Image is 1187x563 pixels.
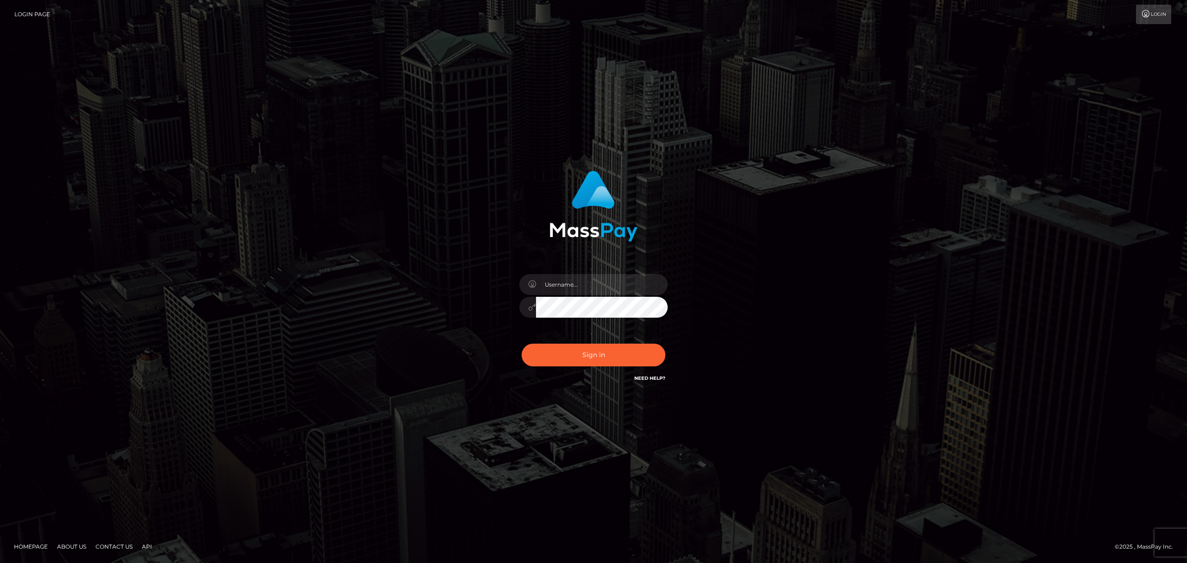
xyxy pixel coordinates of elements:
[536,274,668,295] input: Username...
[92,539,136,554] a: Contact Us
[634,375,665,381] a: Need Help?
[1115,542,1180,552] div: © 2025 , MassPay Inc.
[53,539,90,554] a: About Us
[549,171,638,242] img: MassPay Login
[1136,5,1171,24] a: Login
[14,5,50,24] a: Login Page
[138,539,156,554] a: API
[10,539,51,554] a: Homepage
[522,344,665,366] button: Sign in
